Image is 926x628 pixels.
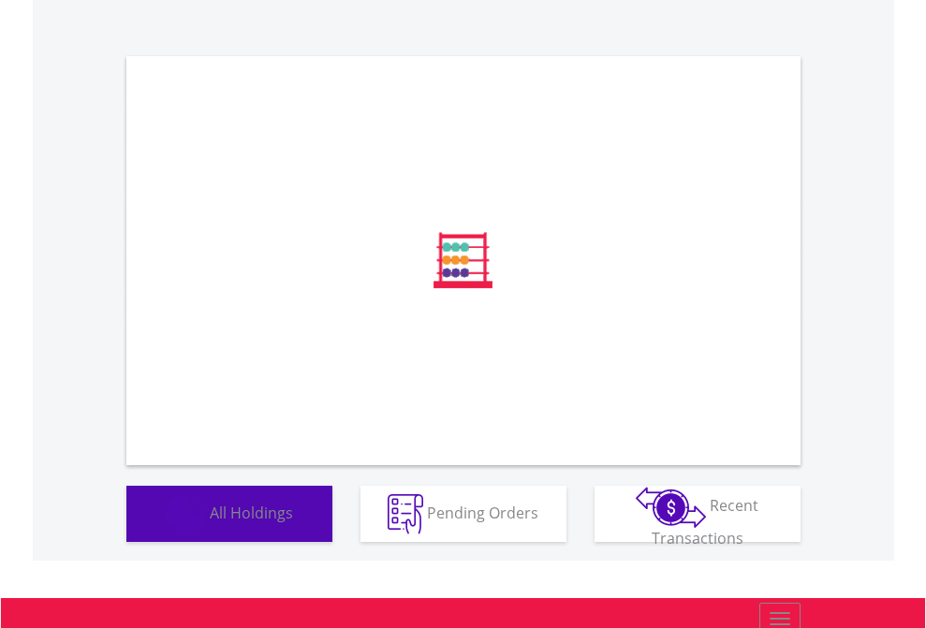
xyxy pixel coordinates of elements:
[126,486,332,542] button: All Holdings
[636,487,706,528] img: transactions-zar-wht.png
[210,502,293,522] span: All Holdings
[360,486,566,542] button: Pending Orders
[166,494,206,534] img: holdings-wht.png
[427,502,538,522] span: Pending Orders
[388,494,423,534] img: pending_instructions-wht.png
[595,486,801,542] button: Recent Transactions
